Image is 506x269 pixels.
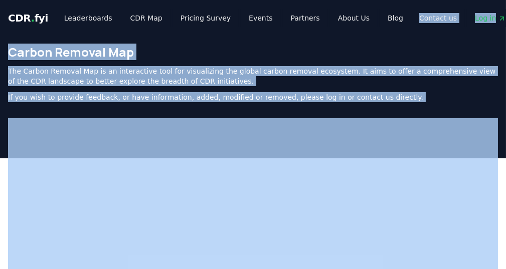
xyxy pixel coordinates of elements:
[330,9,378,27] a: About Us
[8,44,498,60] h1: Carbon Removal Map
[56,9,411,27] nav: Main
[411,9,465,27] a: Contact us
[31,12,35,24] span: .
[8,12,48,24] span: CDR fyi
[380,9,411,27] a: Blog
[283,9,328,27] a: Partners
[8,92,498,102] p: If you wish to provide feedback, or have information, added, modified or removed, please log in o...
[173,9,239,27] a: Pricing Survey
[56,9,120,27] a: Leaderboards
[8,66,498,86] p: The Carbon Removal Map is an interactive tool for visualizing the global carbon removal ecosystem...
[122,9,171,27] a: CDR Map
[475,13,506,23] span: Log in
[241,9,280,27] a: Events
[8,11,48,25] a: CDR.fyi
